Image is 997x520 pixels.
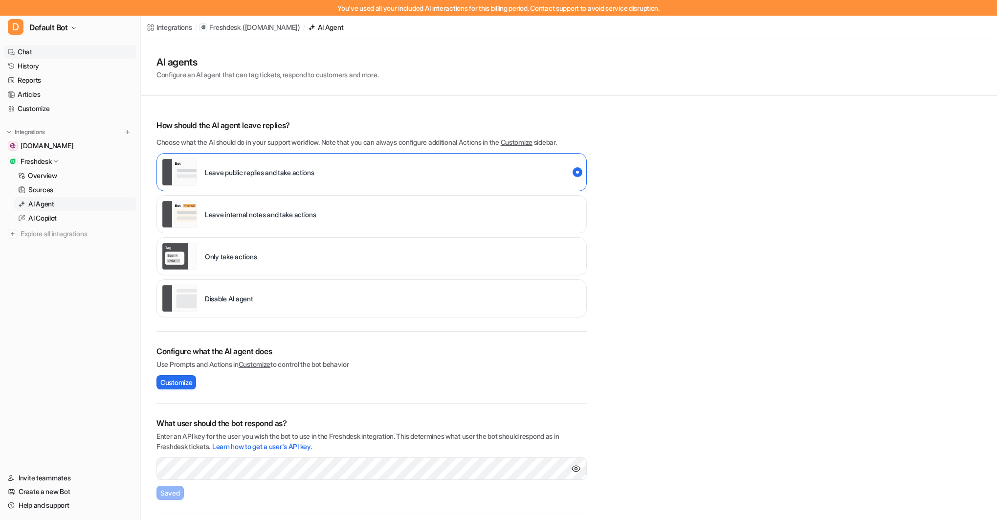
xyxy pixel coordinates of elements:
div: paused::disabled [156,279,587,317]
span: Saved [160,488,180,498]
span: D [8,19,23,35]
p: Overview [28,171,57,181]
p: Configure an AI agent that can tag tickets, respond to customers and more. [156,69,378,80]
a: Explore all integrations [4,227,136,241]
a: Integrations [147,22,192,32]
a: History [4,59,136,73]
a: Articles [4,88,136,101]
p: Choose what the AI should do in your support workflow. Note that you can always configure additio... [156,137,587,147]
p: Use Prompts and Actions in to control the bot behavior [156,359,587,369]
a: Learn how to get a user's API key. [212,442,311,451]
a: Create a new Bot [4,485,136,498]
p: Disable AI agent [205,294,253,304]
p: Only take actions [205,251,257,262]
a: Reports [4,73,136,87]
button: Saved [156,486,184,500]
p: Leave public replies and take actions [205,167,314,178]
p: Freshdesk [209,23,240,32]
p: How should the AI agent leave replies? [156,119,587,131]
img: drivingtests.co.uk [10,143,16,149]
img: Leave public replies and take actions [162,158,197,186]
h2: What user should the bot respond as? [156,417,587,429]
a: Customize [501,138,532,146]
a: Help and support [4,498,136,512]
p: Sources [28,185,53,195]
img: Disable AI agent [162,285,197,312]
div: Integrations [156,22,192,32]
span: / [195,23,197,32]
a: Chat [4,45,136,59]
a: Freshdesk([DOMAIN_NAME]) [199,23,300,32]
span: / [303,23,305,32]
a: drivingtests.co.uk[DOMAIN_NAME] [4,139,136,153]
p: Enter an API key for the user you wish the bot to use in the Freshdesk integration. This determin... [156,431,587,452]
img: Freshdesk [10,158,16,164]
a: AI Agent [14,197,136,211]
img: Only take actions [162,243,197,270]
p: Integrations [15,128,45,136]
img: expand menu [6,129,13,136]
span: Contact support [530,4,579,12]
h1: AI agents [156,55,378,69]
a: Sources [14,183,136,197]
div: live::disabled [156,237,587,275]
a: Customize [4,102,136,115]
img: explore all integrations [8,229,18,239]
a: Invite teammates [4,471,136,485]
img: Show [571,464,581,474]
a: AI Copilot [14,211,136,225]
button: Show API key [571,464,581,474]
h2: Configure what the AI agent does [156,345,587,357]
p: AI Copilot [28,213,57,223]
p: ( [DOMAIN_NAME] ) [243,23,300,32]
img: menu_add.svg [124,129,131,136]
button: Integrations [4,127,48,137]
div: live::internal_reply [156,195,587,233]
span: [DOMAIN_NAME] [21,141,73,151]
div: AI Agent [318,22,344,32]
span: Default Bot [29,21,68,34]
a: AI Agent [308,22,344,32]
p: Freshdesk [21,157,51,166]
a: Overview [14,169,136,182]
div: live::external_reply [156,153,587,191]
span: Explore all integrations [21,226,133,242]
img: Leave internal notes and take actions [162,201,197,228]
button: Customize [156,375,196,389]
p: Leave internal notes and take actions [205,209,316,220]
a: Customize [239,360,270,368]
span: Customize [160,377,192,387]
p: AI Agent [28,199,54,209]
